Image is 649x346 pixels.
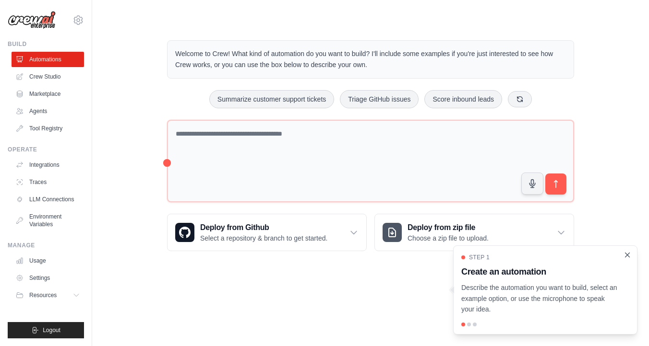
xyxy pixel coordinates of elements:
div: Operate [8,146,84,153]
a: Traces [12,174,84,190]
a: Marketplace [12,86,84,102]
button: Triage GitHub issues [340,90,419,108]
h3: Deploy from zip file [408,222,489,233]
button: Close walkthrough [624,251,631,259]
span: Step 1 [469,254,490,261]
p: Welcome to Crew! What kind of automation do you want to build? I'll include some examples if you'... [175,48,566,70]
span: Resources [29,291,57,299]
button: Resources [12,288,84,303]
h3: Create an automation [461,265,618,278]
a: Environment Variables [12,209,84,232]
span: Logout [43,326,60,334]
button: Score inbound leads [424,90,502,108]
p: Choose a zip file to upload. [408,233,489,243]
button: Logout [8,322,84,338]
p: Describe the automation you want to build, select an example option, or use the microphone to spe... [461,282,618,315]
a: Integrations [12,157,84,173]
a: Crew Studio [12,69,84,84]
button: Summarize customer support tickets [209,90,334,108]
div: Build [8,40,84,48]
p: Select a repository & branch to get started. [200,233,327,243]
a: Settings [12,270,84,286]
a: Agents [12,104,84,119]
img: Logo [8,11,56,29]
a: Tool Registry [12,121,84,136]
a: LLM Connections [12,192,84,207]
iframe: Chat Widget [601,300,649,346]
h3: Deploy from Github [200,222,327,233]
div: Manage [8,242,84,249]
a: Automations [12,52,84,67]
a: Usage [12,253,84,268]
